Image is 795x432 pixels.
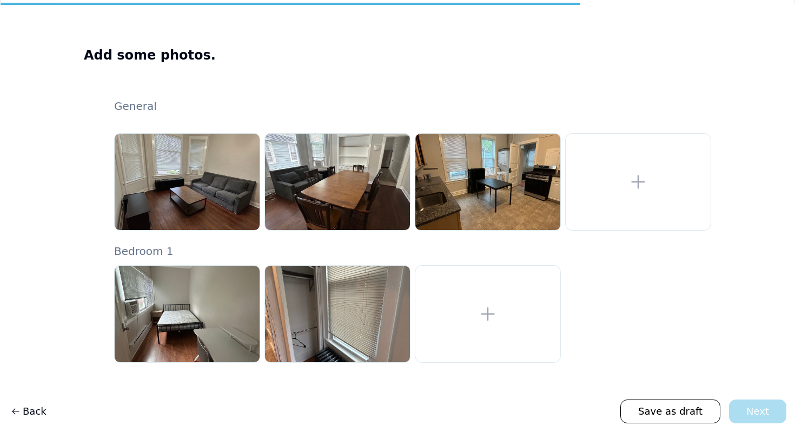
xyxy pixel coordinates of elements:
[11,404,47,419] span: Back
[114,244,561,259] p: Bedroom 1
[115,266,260,362] img: listing/cmemxxao903ofg3pnh935hd8m/uqda2jrz93c5bt6ptzqm2pdo
[115,134,260,230] img: listing/cmemxxao903ofg3pnh935hd8m/tmthskakh4oh4zyehsbvt19k
[265,266,410,362] img: listing/cmemxxao903ofg3pnh935hd8m/plxqifx3gpff6po4ghmoz3r7
[620,400,720,423] a: Save as draft
[114,99,711,114] p: General
[9,400,59,423] a: Back
[84,47,711,64] h3: Add some photos.
[265,134,410,230] img: listing/cmemxxao903ofg3pnh935hd8m/tzq5jgqhbtzzskqms0bd4qww
[415,134,560,230] img: listing/cmemxxao903ofg3pnh935hd8m/k6npvw58ol5wn4tq5525ia05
